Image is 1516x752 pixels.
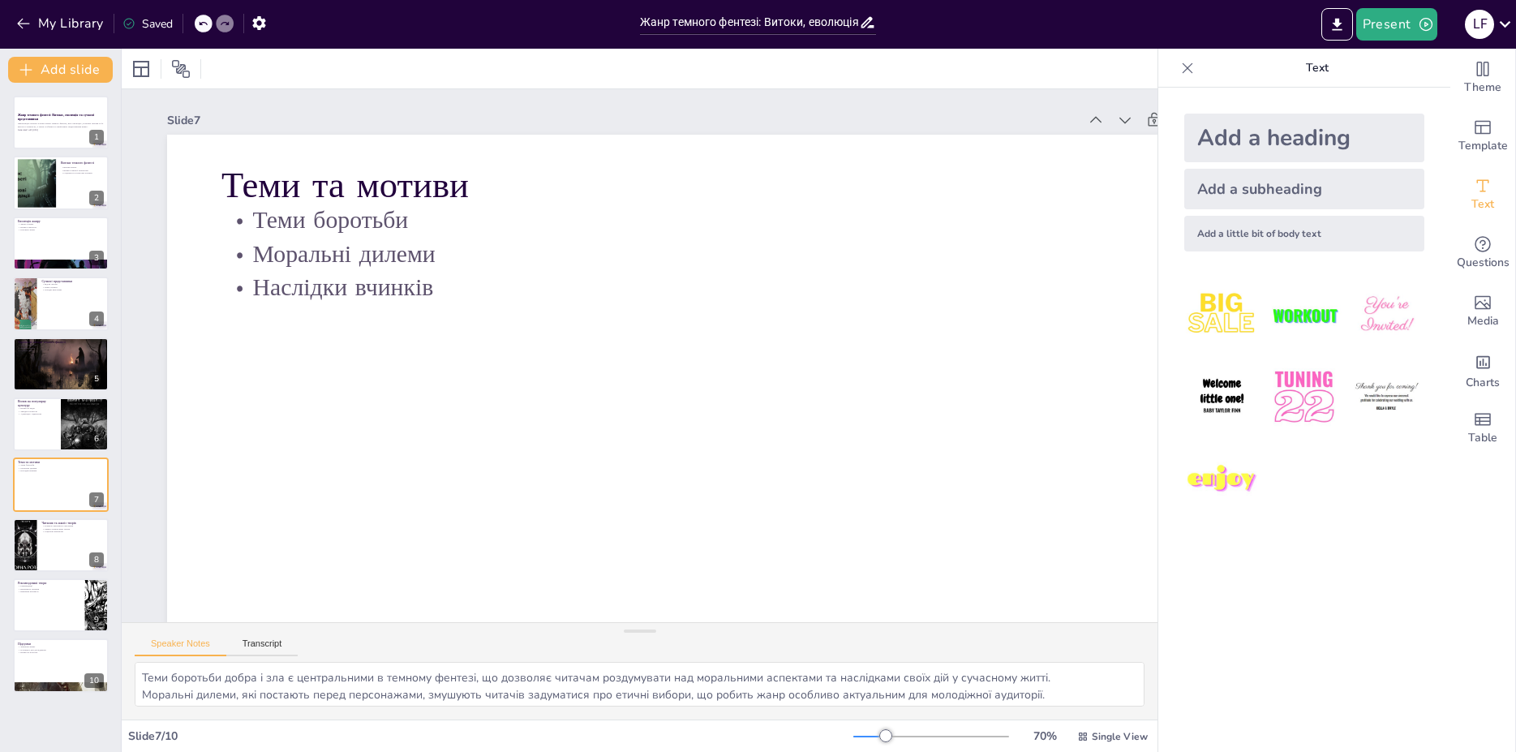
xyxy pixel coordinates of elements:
p: Важливість читання [18,587,80,591]
p: Теми боротьби [221,203,1199,237]
div: 9 [13,578,109,632]
p: Наслідки вчинків [221,271,1199,305]
p: Витоки жанру [61,165,104,169]
div: Change the overall theme [1450,49,1515,107]
p: Презентація охоплює історію жанру темного фентезі, його еволюцію, сучасних авторів та їх внесок в... [18,122,104,128]
div: Saved [122,16,173,32]
div: 3 [89,251,104,265]
div: 4 [89,312,104,326]
div: 9 [89,612,104,627]
p: Соціальні коментарі [41,530,104,533]
div: 2 [13,156,109,209]
span: Position [171,59,191,79]
button: Present [1356,8,1437,41]
div: 6 [13,397,109,451]
span: Charts [1466,374,1500,392]
div: Layout [128,56,154,82]
div: 2 [89,191,104,205]
img: 3.jpeg [1349,277,1424,353]
textarea: Теми боротьби добра і зла є центральними в темному фентезі, що дозволяє читачам роздумувати над м... [135,662,1145,707]
p: Класичні твори [18,229,104,232]
button: My Library [12,11,110,37]
p: Витоки темного фентезі [61,160,104,165]
div: Slide 7 / 10 [128,728,853,744]
span: Single View [1092,730,1148,743]
span: Table [1468,429,1497,447]
p: Еволюція жанру [18,219,104,224]
p: Розвиток критичного мислення [41,524,104,527]
div: 7 [89,492,104,507]
p: Складні персонажі [41,289,104,292]
p: Адаптація у відеоіграх [18,413,56,416]
p: Рекомендовані твори [18,581,80,586]
div: 8 [89,552,104,567]
p: Generated with [URL] [18,128,104,131]
p: Вплив на популярну культуру [18,399,56,408]
input: Insert title [640,11,860,34]
p: Зміни в жанрі [18,222,104,226]
div: 10 [84,673,104,688]
p: Сучасні теми [18,349,104,352]
p: Вплив на культуру [18,651,104,654]
p: Теми та мотиви [18,460,104,465]
p: Вплив сучасності [18,226,104,229]
div: Add ready made slides [1450,107,1515,165]
div: Add a little bit of body text [1184,216,1424,251]
div: Add charts and graphs [1450,341,1515,399]
strong: Жанр темного фентезі: Витоки, еволюція та сучасні представники [18,113,94,122]
img: 6.jpeg [1349,359,1424,435]
p: Темні сюжети [41,286,104,289]
p: Text [1200,49,1434,88]
p: Відомі автори [41,283,104,286]
p: Вплив культури [18,346,104,350]
span: Theme [1464,79,1501,97]
p: Теми боротьби [18,464,104,467]
button: Speaker Notes [135,638,226,656]
img: 7.jpeg [1184,442,1260,518]
img: 4.jpeg [1184,359,1260,435]
div: 5 [13,337,109,391]
p: Оцінка літературних технік [41,527,104,531]
div: 3 [13,217,109,270]
p: Тренди в культурі [18,410,56,413]
button: Add slide [8,57,113,83]
p: Рекомендації [18,584,80,587]
span: Template [1458,137,1508,155]
div: 1 [89,130,104,144]
div: 7 [13,458,109,511]
p: Вплив готичної літератури [61,168,104,171]
p: Значення жанру [18,645,104,648]
img: 5.jpeg [1266,359,1342,435]
p: Вивчення контексту [18,591,80,594]
div: Slide 7 [167,113,1078,128]
span: Text [1471,196,1494,213]
button: L F [1465,8,1494,41]
span: Media [1467,312,1499,330]
img: 2.jpeg [1266,277,1342,353]
p: Соціальні та культурні аспекти [61,171,104,174]
button: Export to PowerPoint [1321,8,1353,41]
div: Add a subheading [1184,169,1424,209]
p: Потенціал для дослідження [18,647,104,651]
img: 1.jpeg [1184,277,1260,353]
p: Моральні дилеми [221,237,1199,271]
button: Transcript [226,638,298,656]
p: Українські автори темного фентезі [18,339,104,344]
p: Теми та мотиви [221,161,1199,211]
div: 70 % [1025,728,1064,744]
div: 10 [13,638,109,692]
p: Читання та аналіз творів [41,520,104,525]
p: Підсумки [18,641,104,646]
div: Add a table [1450,399,1515,458]
div: 5 [89,372,104,386]
span: Questions [1457,254,1510,272]
div: Get real-time input from your audience [1450,224,1515,282]
p: Українські автори [18,343,104,346]
p: Наслідки вчинків [18,470,104,473]
div: 1 [13,96,109,149]
div: 6 [89,432,104,446]
div: Add a heading [1184,114,1424,162]
div: L F [1465,10,1494,39]
div: Add text boxes [1450,165,1515,224]
div: Add images, graphics, shapes or video [1450,282,1515,341]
